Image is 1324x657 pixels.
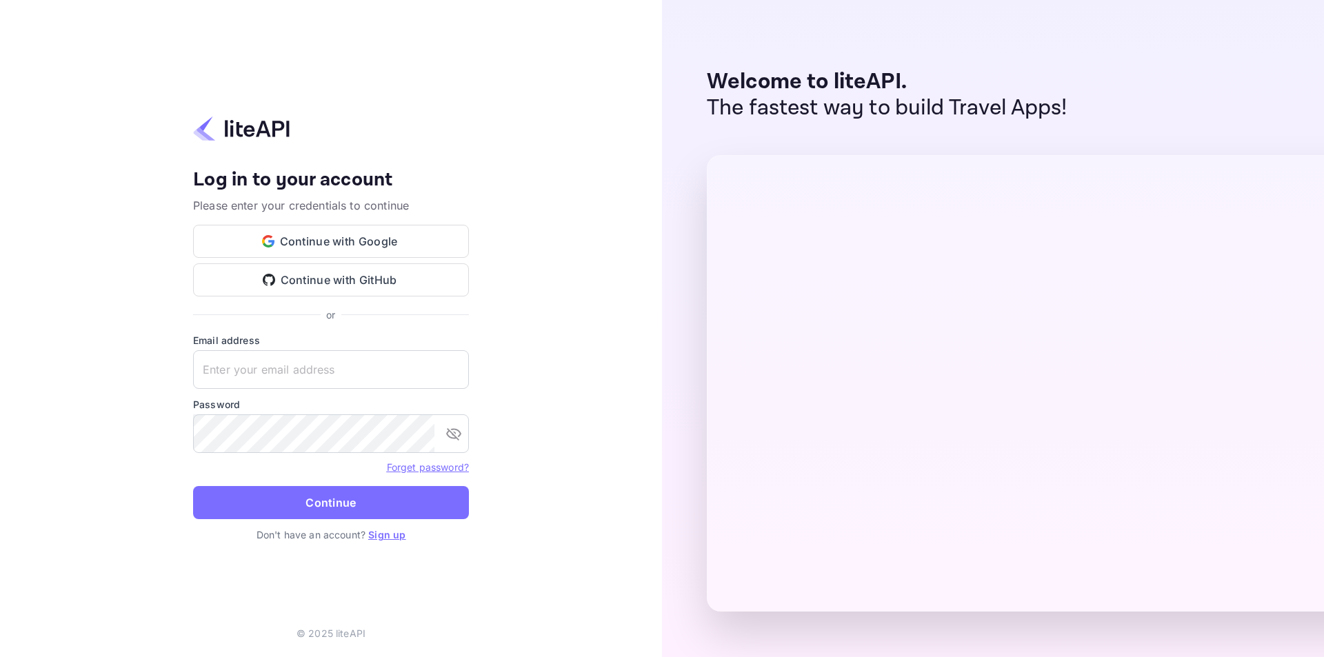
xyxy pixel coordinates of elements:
button: toggle password visibility [440,420,468,447]
a: Sign up [368,529,405,540]
p: The fastest way to build Travel Apps! [707,95,1067,121]
img: liteapi [193,115,290,142]
button: Continue [193,486,469,519]
p: Please enter your credentials to continue [193,197,469,214]
a: Forget password? [387,461,469,473]
label: Password [193,397,469,412]
p: Welcome to liteAPI. [707,69,1067,95]
p: © 2025 liteAPI [297,626,365,640]
p: or [326,307,335,322]
h4: Log in to your account [193,168,469,192]
button: Continue with Google [193,225,469,258]
a: Forget password? [387,460,469,474]
label: Email address [193,333,469,347]
input: Enter your email address [193,350,469,389]
button: Continue with GitHub [193,263,469,296]
p: Don't have an account? [193,527,469,542]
